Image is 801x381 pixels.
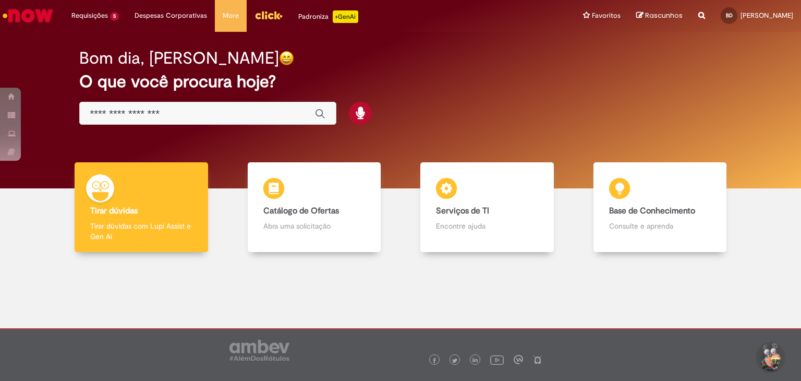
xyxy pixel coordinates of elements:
span: More [223,10,239,21]
img: click_logo_yellow_360x200.png [254,7,283,23]
b: Catálogo de Ofertas [263,206,339,216]
button: Iniciar Conversa de Suporte [754,342,785,373]
a: Rascunhos [636,11,683,21]
img: logo_footer_naosei.png [533,355,542,364]
b: Base de Conhecimento [609,206,695,216]
img: logo_footer_facebook.png [432,358,437,363]
a: Serviços de TI Encontre ajuda [400,162,574,253]
span: [PERSON_NAME] [741,11,793,20]
a: Catálogo de Ofertas Abra uma solicitação [228,162,401,253]
b: Tirar dúvidas [90,206,138,216]
img: logo_footer_linkedin.png [472,358,478,364]
p: Tirar dúvidas com Lupi Assist e Gen Ai [90,221,192,242]
img: logo_footer_workplace.png [514,355,523,364]
img: logo_footer_ambev_rotulo_gray.png [229,340,289,361]
div: Padroniza [298,10,358,23]
span: BD [726,12,733,19]
b: Serviços de TI [436,206,489,216]
p: +GenAi [333,10,358,23]
span: Favoritos [592,10,621,21]
p: Consulte e aprenda [609,221,711,231]
a: Tirar dúvidas Tirar dúvidas com Lupi Assist e Gen Ai [55,162,228,253]
a: Base de Conhecimento Consulte e aprenda [574,162,747,253]
p: Abra uma solicitação [263,221,366,231]
span: Requisições [71,10,108,21]
p: Encontre ajuda [436,221,538,231]
img: happy-face.png [279,51,294,66]
span: 5 [110,12,119,21]
span: Rascunhos [645,10,683,20]
img: logo_footer_twitter.png [452,358,457,363]
h2: Bom dia, [PERSON_NAME] [79,49,279,67]
h2: O que você procura hoje? [79,73,722,91]
span: Despesas Corporativas [135,10,207,21]
img: logo_footer_youtube.png [490,353,504,366]
img: ServiceNow [1,5,55,26]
